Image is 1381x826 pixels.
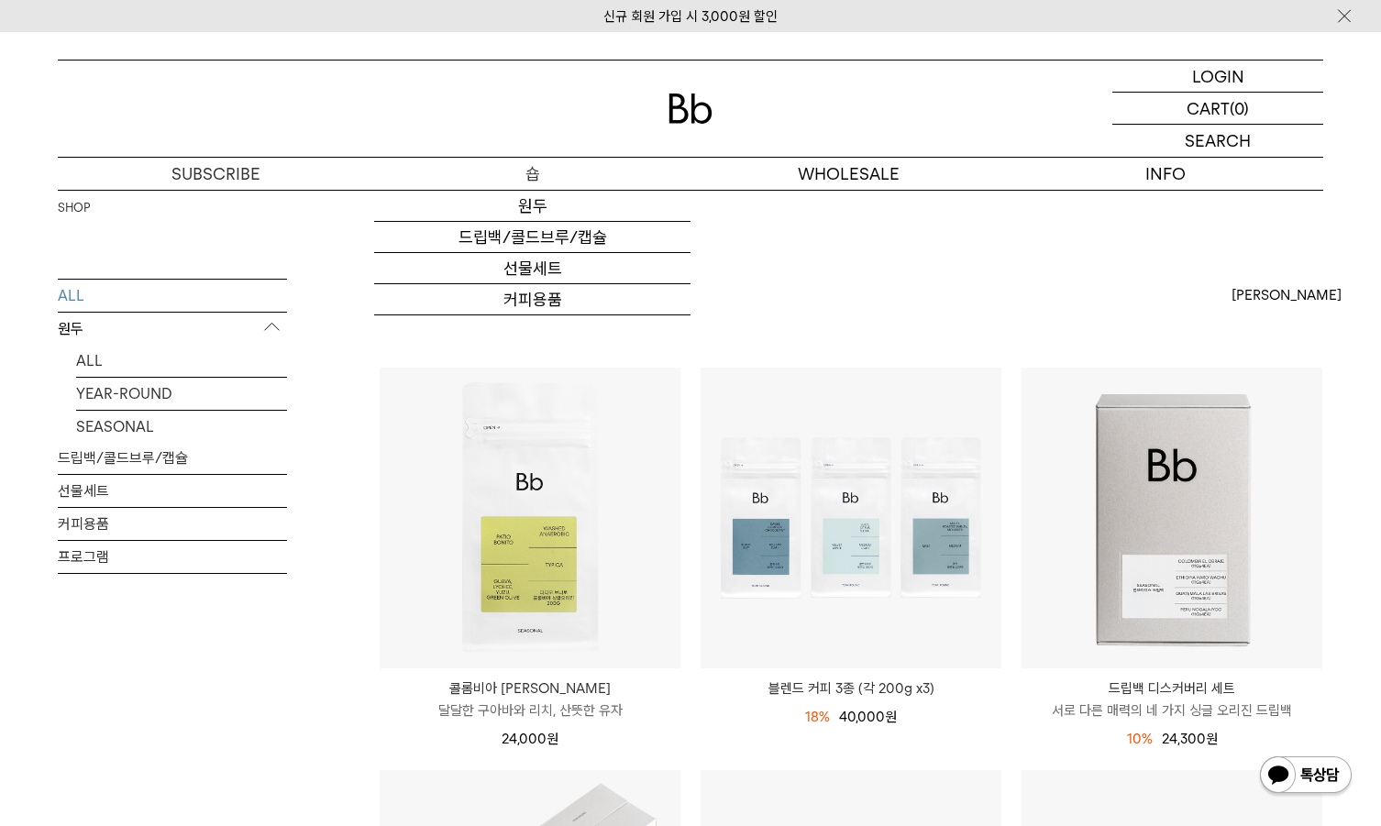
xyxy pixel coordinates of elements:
[58,541,287,573] a: 프로그램
[1187,93,1230,124] p: CART
[1022,699,1322,721] p: 서로 다른 매력의 네 가지 싱글 오리진 드립백
[701,677,1001,699] a: 블렌드 커피 3종 (각 200g x3)
[58,442,287,474] a: 드립백/콜드브루/캡슐
[374,191,690,222] a: 원두
[374,222,690,253] a: 드립백/콜드브루/캡슐
[374,284,690,315] a: 커피용품
[603,8,778,25] a: 신규 회원 가입 시 3,000원 할인
[1162,731,1218,747] span: 24,300
[380,677,680,699] p: 콜롬비아 [PERSON_NAME]
[374,158,690,190] a: 숍
[690,158,1007,190] p: WHOLESALE
[76,378,287,410] a: YEAR-ROUND
[839,709,897,725] span: 40,000
[1022,677,1322,699] p: 드립백 디스커버리 세트
[1112,93,1323,125] a: CART (0)
[805,706,830,728] div: 18%
[1206,731,1218,747] span: 원
[58,508,287,540] a: 커피용품
[58,313,287,346] p: 원두
[701,368,1001,668] img: 블렌드 커피 3종 (각 200g x3)
[76,345,287,377] a: ALL
[380,677,680,721] a: 콜롬비아 [PERSON_NAME] 달달한 구아바와 리치, 산뜻한 유자
[547,731,558,747] span: 원
[668,94,713,124] img: 로고
[1185,125,1251,157] p: SEARCH
[1022,677,1322,721] a: 드립백 디스커버리 세트 서로 다른 매력의 네 가지 싱글 오리진 드립백
[58,158,374,190] a: SUBSCRIBE
[885,709,897,725] span: 원
[1022,368,1322,668] img: 드립백 디스커버리 세트
[58,199,90,217] a: SHOP
[1112,61,1323,93] a: LOGIN
[380,368,680,668] img: 콜롬비아 파티오 보니토
[58,475,287,507] a: 선물세트
[1127,728,1153,750] div: 10%
[1258,754,1353,798] img: 카카오톡 채널 1:1 채팅 버튼
[374,253,690,284] a: 선물세트
[76,411,287,443] a: SEASONAL
[380,699,680,721] p: 달달한 구아바와 리치, 산뜻한 유자
[1192,61,1244,92] p: LOGIN
[58,280,287,312] a: ALL
[374,315,690,347] a: 프로그램
[1007,158,1323,190] p: INFO
[1230,93,1249,124] p: (0)
[502,731,558,747] span: 24,000
[1232,284,1342,306] span: [PERSON_NAME]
